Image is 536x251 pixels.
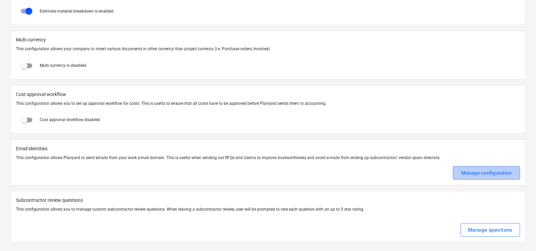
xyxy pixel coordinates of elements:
[16,91,520,98] p: Cost approval workflow
[453,166,520,180] button: Manage configuration
[16,145,520,152] p: Email identities
[461,169,512,177] div: Manage configuration
[16,207,520,212] p: This configuration allows you to manage custom subcontractor review questions. When leaving a sub...
[40,8,114,14] p: Estimate material breakdown is enabled.
[16,155,520,161] p: This configuration allows Planyard to send emails from your work e-mail domain. This is useful wh...
[468,226,513,234] div: Manage questions
[16,46,520,52] p: This configuration allows your company to insert various documents in other currency than project...
[502,218,536,251] iframe: Chat Widget
[16,36,520,43] span: Multi currency
[16,101,520,107] p: This configuration allows you to set up approval workflow for costs. This is useful to ensure tha...
[461,223,520,237] button: Manage questions
[40,117,101,123] p: Cost approval workflow disabled.
[16,197,520,204] p: Subcontractor review questions
[40,63,87,69] p: Multi currency is disabled.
